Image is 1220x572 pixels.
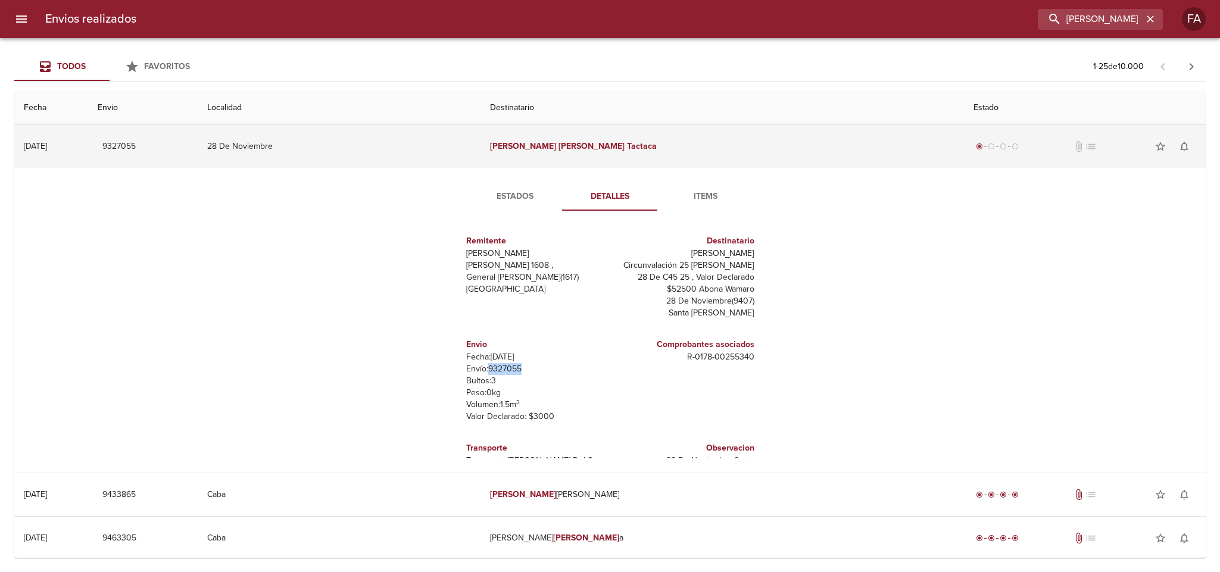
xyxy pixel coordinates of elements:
[14,52,205,81] div: Tabs Envios
[988,535,995,542] span: radio_button_checked
[490,489,556,499] em: [PERSON_NAME]
[1073,532,1085,544] span: Tiene documentos adjuntos
[466,455,606,467] p: Transporte: [PERSON_NAME] Del Sur
[1182,7,1206,31] div: Abrir información de usuario
[24,141,47,151] div: [DATE]
[1073,140,1085,152] span: No tiene documentos adjuntos
[1000,491,1007,498] span: radio_button_checked
[144,61,190,71] span: Favoritos
[14,91,88,125] th: Fecha
[1172,483,1196,507] button: Activar notificaciones
[1012,143,1019,150] span: radio_button_unchecked
[198,91,480,125] th: Localidad
[976,491,983,498] span: radio_button_checked
[615,260,754,295] p: Circunvalación 25 [PERSON_NAME] 28 De C45 25 , Valor Declarado $52500 Abona Wamaro
[615,455,754,479] p: 28 De Noviembre Santa [PERSON_NAME]
[98,527,141,549] button: 9463305
[553,533,619,543] em: [PERSON_NAME]
[1177,52,1206,81] span: Pagina siguiente
[466,235,606,248] h6: Remitente
[665,189,746,204] span: Items
[1085,489,1097,501] span: No tiene pedido asociado
[1149,135,1172,158] button: Agregar a favoritos
[627,141,657,151] em: Tactaca
[466,387,606,399] p: Peso: 0 kg
[615,248,754,260] p: [PERSON_NAME]
[1155,532,1166,544] span: star_border
[1012,535,1019,542] span: radio_button_checked
[102,487,136,502] span: 9433865
[198,125,480,168] td: 28 De Noviembre
[1178,532,1190,544] span: notifications_none
[466,338,606,351] h6: Envio
[1073,489,1085,501] span: Tiene documentos adjuntos
[1085,532,1097,544] span: No tiene pedido asociado
[466,271,606,283] p: General [PERSON_NAME] ( 1617 )
[88,91,198,125] th: Envio
[480,473,964,516] td: [PERSON_NAME]
[466,442,606,455] h6: Transporte
[1178,489,1190,501] span: notifications_none
[976,143,983,150] span: radio_button_checked
[1000,535,1007,542] span: radio_button_checked
[615,235,754,248] h6: Destinatario
[466,283,606,295] p: [GEOGRAPHIC_DATA]
[615,338,754,351] h6: Comprobantes asociados
[102,531,136,546] span: 9463305
[1172,526,1196,550] button: Activar notificaciones
[466,260,606,271] p: [PERSON_NAME] 1608 ,
[1093,61,1144,73] p: 1 - 25 de 10.000
[1155,140,1166,152] span: star_border
[1149,483,1172,507] button: Agregar a favoritos
[973,489,1021,501] div: Entregado
[973,140,1021,152] div: Generado
[467,182,753,211] div: Tabs detalle de guia
[480,91,964,125] th: Destinatario
[1182,7,1206,31] div: FA
[45,10,136,29] h6: Envios realizados
[988,491,995,498] span: radio_button_checked
[1149,60,1177,72] span: Pagina anterior
[964,91,1206,125] th: Estado
[615,295,754,307] p: 28 De Noviembre ( 9407 )
[466,351,606,363] p: Fecha: [DATE]
[1000,143,1007,150] span: radio_button_unchecked
[516,398,520,406] sup: 3
[466,411,606,423] p: Valor Declarado: $ 3000
[615,351,754,363] p: R - 0178 - 00255340
[615,442,754,455] h6: Observacion
[98,136,141,158] button: 9327055
[466,399,606,411] p: Volumen: 1.5 m
[1149,526,1172,550] button: Agregar a favoritos
[198,517,480,560] td: Caba
[973,532,1021,544] div: Entregado
[1172,135,1196,158] button: Activar notificaciones
[466,375,606,387] p: Bultos: 3
[988,143,995,150] span: radio_button_unchecked
[57,61,86,71] span: Todos
[1085,140,1097,152] span: No tiene pedido asociado
[976,535,983,542] span: radio_button_checked
[198,473,480,516] td: Caba
[1012,491,1019,498] span: radio_button_checked
[466,363,606,375] p: Envío: 9327055
[475,189,556,204] span: Estados
[1038,9,1143,30] input: buscar
[466,248,606,260] p: [PERSON_NAME]
[1178,140,1190,152] span: notifications_none
[98,484,141,506] button: 9433865
[490,141,556,151] em: [PERSON_NAME]
[24,533,47,543] div: [DATE]
[102,139,136,154] span: 9327055
[24,489,47,499] div: [DATE]
[615,307,754,319] p: Santa [PERSON_NAME]
[570,189,651,204] span: Detalles
[558,141,625,151] em: [PERSON_NAME]
[480,517,964,560] td: [PERSON_NAME] a
[7,5,36,33] button: menu
[1155,489,1166,501] span: star_border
